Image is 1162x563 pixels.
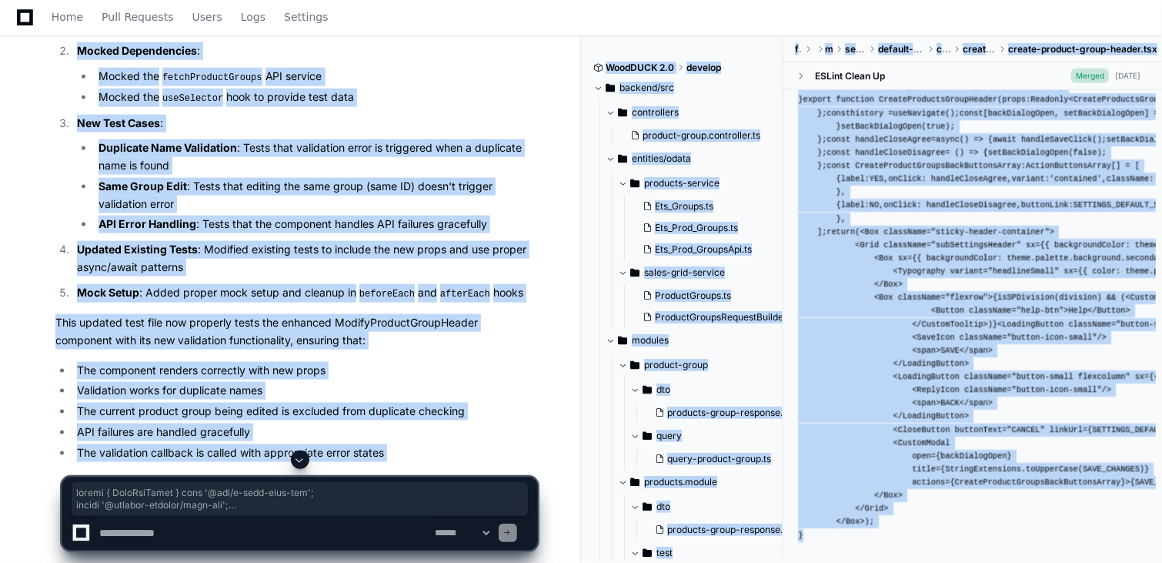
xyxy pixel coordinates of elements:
span: </ > [893,359,970,368]
svg: Directory [630,263,639,282]
span: className [1107,174,1149,183]
li: API failures are handled gracefully [72,424,537,441]
span: "sticky-header-container" [931,227,1050,236]
span: sx [898,253,907,263]
span: CustomTooltip [922,320,983,329]
span: return [826,227,855,236]
span: Users [192,12,222,22]
button: entities/odata [606,146,783,171]
button: products-group-response.dto.ts [649,402,806,424]
span: span [917,398,936,407]
svg: Directory [643,427,652,445]
span: "button-icon-small" [1012,385,1102,394]
span: Ets_Prod_GroupsApi.ts [655,243,752,256]
span: "CANCEL" [1007,425,1044,434]
span: "button-small flexcolumn" [1012,372,1130,381]
span: sx [1135,372,1144,381]
span: entities/odata [632,152,691,165]
button: sales-grid-service [618,260,796,285]
span: </ > [874,280,903,289]
span: {{ [1078,266,1087,276]
span: Button [936,306,964,315]
span: const [960,109,983,118]
span: className [964,385,1007,394]
span: buttonText [955,425,1003,434]
span: Button [1097,306,1126,315]
button: products-service [618,171,796,196]
p: : Added proper mock setup and cleanup in and hooks [77,284,537,303]
span: < = > [931,306,1069,315]
span: setBackDialogOpen [841,122,922,131]
span: CreateProductsGroupHeader [879,95,997,104]
span: className [969,306,1011,315]
span: const [826,135,850,144]
span: Ets_Groups.ts [655,200,713,213]
span: function [836,95,874,104]
span: variant [950,266,983,276]
svg: Directory [618,149,627,168]
code: beforeEach [356,287,418,301]
span: const [826,109,850,118]
code: fetchProductGroups [159,71,265,85]
p: This updated test file now properly tests the enhanced ModifyProductGroupHeader component with it... [55,314,537,350]
span: await [993,135,1017,144]
span: backgroundColor: [927,253,1003,263]
span: ProductGroups.ts [655,290,731,302]
span: 'contained' [1050,174,1102,183]
button: query [630,424,808,448]
span: "subSettingsHeader" [931,240,1021,250]
span: backend/src [619,82,674,94]
span: < = > [874,293,993,302]
strong: Same Group Edit [99,179,187,193]
span: "button-icon-small" [1007,333,1097,342]
span: </ > [912,320,988,329]
span: products-service [644,177,720,189]
svg: Directory [643,380,652,399]
span: </ > [960,346,993,355]
span: < = /> [912,385,1111,394]
span: Pull Requests [102,12,173,22]
li: The validation callback is called with appropriate error states [72,444,537,462]
button: ProductGroups.ts [636,285,796,307]
span: Typography [898,266,946,276]
span: controllers [632,106,679,119]
span: useNavigate [893,109,946,118]
span: CreateProductGroupsBackButtonsArray [855,161,1021,170]
button: query-product-group.ts [649,448,799,470]
span: < > [912,346,940,355]
span: color: [1092,266,1120,276]
span: ProductGroupsRequestBuilder.ts [655,311,796,323]
code: afterEach [437,287,493,301]
button: modules [606,328,783,353]
span: create-product-groups [963,43,996,55]
span: < = /> [912,333,1107,342]
span: Readonly [1030,95,1068,104]
span: < > [912,398,940,407]
strong: Mock Setup [77,286,139,299]
span: dto [656,384,670,396]
span: </ > [893,411,970,421]
strong: Mocked Dependencies [77,44,197,57]
button: Ets_Prod_Groups.ts [636,217,786,239]
svg: Directory [630,356,639,374]
span: WoodDUCK 2.0 [606,62,674,74]
span: "headlineSmall" [988,266,1059,276]
svg: Directory [618,331,627,350]
strong: New Test Cases [77,116,160,129]
p: : [77,115,537,132]
li: Validation works for duplicate names [72,382,537,400]
span: handleSaveClick [1021,135,1092,144]
button: ProductGroupsRequestBuilder.ts [636,307,796,328]
li: : Tests that editing the same group (same ID) doesn't trigger validation error [94,178,537,213]
span: Merged [1071,69,1109,83]
div: ESLint Clean Up [815,70,885,82]
span: className [898,293,940,302]
span: </ > [960,398,993,407]
span: Box [883,280,897,289]
li: : Tests that validation error is triggered when a duplicate name is found [94,139,537,175]
span: className [960,333,1002,342]
span: Logs [241,12,265,22]
span: Grid [860,240,879,250]
span: className [883,227,926,236]
span: frontend [795,43,802,55]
